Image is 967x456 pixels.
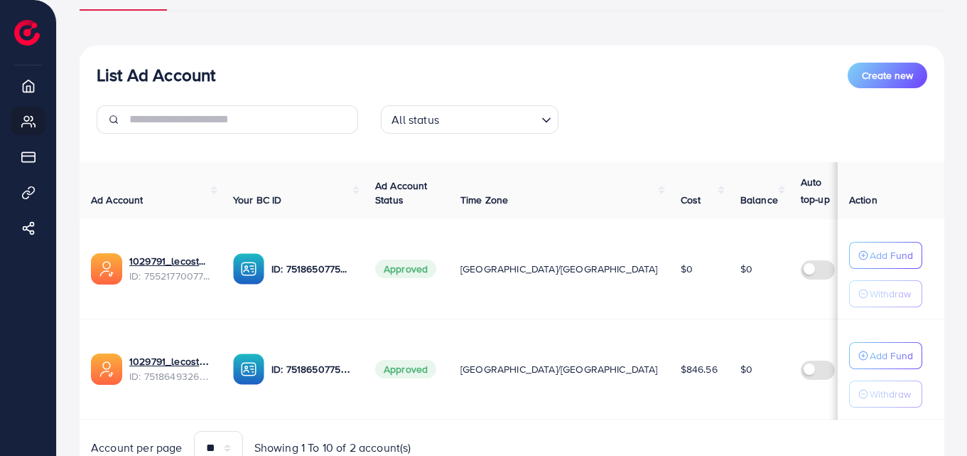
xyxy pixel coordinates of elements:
[233,354,264,385] img: ic-ba-acc.ded83a64.svg
[254,440,411,456] span: Showing 1 To 10 of 2 account(s)
[681,262,693,276] span: $0
[849,381,922,408] button: Withdraw
[849,193,877,207] span: Action
[849,342,922,369] button: Add Fund
[870,386,911,403] p: Withdraw
[271,260,352,277] p: ID: 7518650775808524295
[129,254,210,283] div: <span class='underline'>1029791_lecosty new ad 2nd acc_1758378690562</span></br>7552177007761833991
[740,362,752,376] span: $0
[375,260,436,278] span: Approved
[460,362,658,376] span: [GEOGRAPHIC_DATA]/[GEOGRAPHIC_DATA]
[681,193,701,207] span: Cost
[129,254,210,268] a: 1029791_lecosty new ad 2nd acc_1758378690562
[740,193,778,207] span: Balance
[91,354,122,385] img: ic-ads-acc.e4c84228.svg
[443,107,536,130] input: Search for option
[97,65,215,85] h3: List Ad Account
[862,68,913,83] span: Create new
[848,63,927,88] button: Create new
[907,392,956,445] iframe: Chat
[849,280,922,307] button: Withdraw
[375,179,428,207] span: Ad Account Status
[91,440,183,456] span: Account per page
[375,360,436,378] span: Approved
[129,269,210,283] span: ID: 7552177007761833991
[91,253,122,285] img: ic-ads-acc.e4c84228.svg
[740,262,752,276] span: $0
[460,262,658,276] span: [GEOGRAPHIC_DATA]/[GEOGRAPHIC_DATA]
[129,354,210,383] div: <span class='underline'>1029791_lecosty_1750572540122</span></br>7518649326421983250
[870,285,911,302] p: Withdraw
[849,242,922,269] button: Add Fund
[381,105,558,134] div: Search for option
[233,253,264,285] img: ic-ba-acc.ded83a64.svg
[389,110,442,130] span: All status
[271,361,352,378] p: ID: 7518650775808524295
[233,193,282,207] span: Your BC ID
[681,362,718,376] span: $846.56
[129,369,210,383] span: ID: 7518649326421983250
[14,20,40,46] img: logo
[870,347,913,364] p: Add Fund
[801,174,842,208] p: Auto top-up
[91,193,144,207] span: Ad Account
[870,247,913,264] p: Add Fund
[460,193,508,207] span: Time Zone
[129,354,210,368] a: 1029791_lecosty_1750572540122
